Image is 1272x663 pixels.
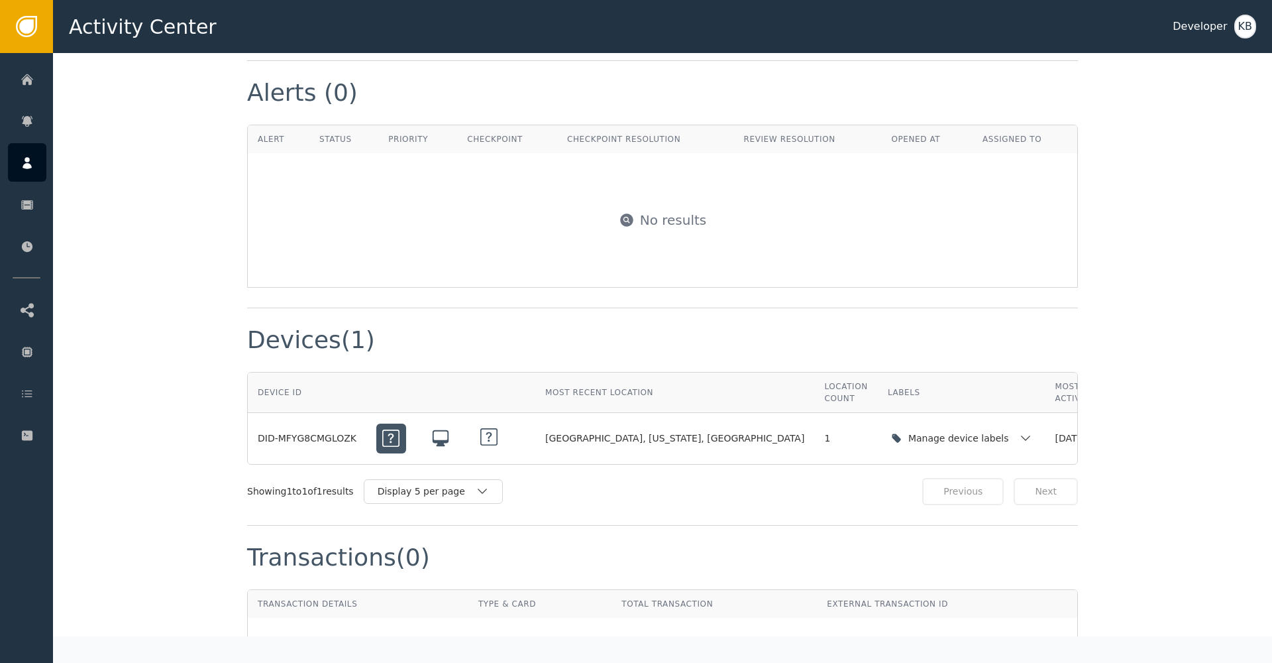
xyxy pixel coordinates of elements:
[881,125,973,153] th: Opened At
[888,425,1035,452] button: Manage device labels
[248,125,309,153] th: Alert
[878,373,1045,413] th: Labels
[247,485,354,499] div: Showing 1 to 1 of 1 results
[817,590,1077,618] th: External Transaction ID
[557,125,734,153] th: Checkpoint Resolution
[457,125,557,153] th: Checkpoint
[1045,373,1164,413] th: Most Recent Activity
[258,432,356,446] div: DID-MFYG8CMGLOZK
[69,12,217,42] span: Activity Center
[248,373,366,413] th: Device ID
[378,125,457,153] th: Priority
[973,125,1077,153] th: Assigned To
[1173,19,1227,34] div: Developer
[908,432,1012,446] div: Manage device labels
[378,485,476,499] div: Display 5 per page
[247,328,375,352] div: Devices (1)
[1234,15,1256,38] button: KB
[309,125,378,153] th: Status
[640,210,707,230] div: No results
[248,590,468,618] th: Transaction Details
[364,479,503,504] button: Display 5 per page
[247,81,358,105] div: Alerts (0)
[247,546,430,570] div: Transactions (0)
[1055,432,1154,446] div: [DATE] 01:40 PM PDT
[535,373,814,413] th: Most Recent Location
[734,125,882,153] th: Review Resolution
[545,432,804,446] span: [GEOGRAPHIC_DATA], [US_STATE], [GEOGRAPHIC_DATA]
[468,590,611,618] th: Type & Card
[824,432,867,446] div: 1
[814,373,877,413] th: Location Count
[611,590,817,618] th: Total Transaction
